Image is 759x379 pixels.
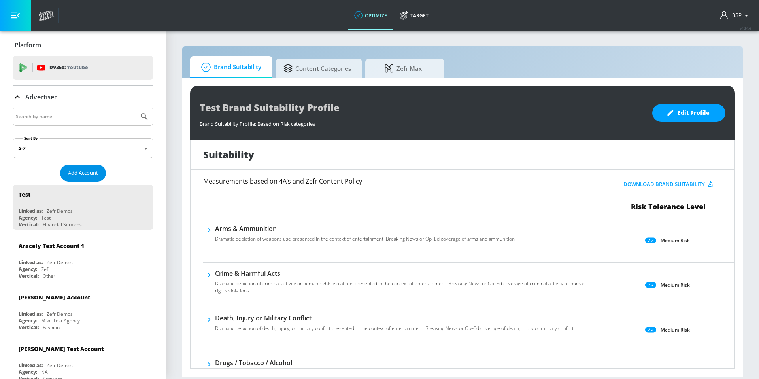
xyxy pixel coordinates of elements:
div: Mike Test Agency [41,317,80,324]
div: [PERSON_NAME] Test Account [19,345,104,352]
button: BSP [720,11,751,20]
div: DV360: Youtube [13,56,153,80]
div: Arms & AmmunitionDramatic depiction of weapons use presented in the context of entertainment. Bre... [215,224,516,247]
p: Dramatic depiction of criminal activity or human rights violations presented in the context of en... [215,280,590,294]
div: Zefr [41,266,50,273]
div: Linked as: [19,311,43,317]
span: login as: bsp_linking@zefr.com [729,13,742,18]
div: Aracely Test Account 1Linked as:Zefr DemosAgency:ZefrVertical:Other [13,236,153,281]
div: Other [43,273,55,279]
div: Linked as: [19,362,43,369]
h6: Arms & Ammunition [215,224,516,233]
p: Platform [15,41,41,49]
div: Zefr Demos [47,311,73,317]
div: Crime & Harmful ActsDramatic depiction of criminal activity or human rights violations presented ... [215,269,590,299]
input: Search by name [16,112,136,122]
div: Fashion [43,324,60,331]
span: v 4.24.0 [740,26,751,30]
div: Zefr Demos [47,362,73,369]
div: Linked as: [19,259,43,266]
div: Linked as: [19,208,43,214]
h6: Drugs / Tobacco / Alcohol [215,358,590,367]
div: [PERSON_NAME] Account [19,294,90,301]
p: Medium Risk [661,326,690,334]
div: Vertical: [19,221,39,228]
div: [PERSON_NAME] AccountLinked as:Zefr DemosAgency:Mike Test AgencyVertical:Fashion [13,288,153,333]
p: DV360: [49,63,88,72]
div: Agency: [19,317,37,324]
div: Zefr Demos [47,208,73,214]
span: Brand Suitability [198,58,261,77]
div: Advertiser [13,86,153,108]
a: Target [393,1,435,30]
p: Dramatic depiction of death, injury, or military conflict presented in the context of entertainme... [215,325,575,332]
div: Agency: [19,214,37,221]
div: TestLinked as:Zefr DemosAgency:TestVertical:Financial Services [13,185,153,230]
div: Vertical: [19,273,39,279]
p: Dramatic depiction of weapons use presented in the context of entertainment. Breaking News or Op–... [215,235,516,243]
h6: Crime & Harmful Acts [215,269,590,278]
button: Add Account [60,165,106,182]
div: Brand Suitability Profile: Based on Risk categories [200,116,644,127]
div: Test [19,191,30,198]
a: optimize [348,1,393,30]
div: Death, Injury or Military ConflictDramatic depiction of death, injury, or military conflict prese... [215,314,575,337]
span: Zefr Max [373,59,433,78]
button: Edit Profile [652,104,725,122]
div: Test [41,214,51,221]
p: Medium Risk [661,281,690,289]
div: Vertical: [19,324,39,331]
div: Agency: [19,369,37,375]
div: Financial Services [43,221,82,228]
span: Edit Profile [668,108,710,118]
p: Advertiser [25,93,57,101]
h6: Measurements based on 4A’s and Zefr Content Policy [203,178,557,184]
p: Youtube [67,63,88,72]
div: Platform [13,34,153,56]
div: A-Z [13,138,153,158]
h1: Suitability [203,148,254,161]
span: Content Categories [283,59,351,78]
span: Risk Tolerance Level [631,202,706,211]
div: Agency: [19,266,37,273]
p: Medium Risk [661,236,690,244]
h6: Death, Injury or Military Conflict [215,314,575,322]
button: Download Brand Suitability [621,178,715,190]
div: Aracely Test Account 1 [19,242,84,250]
label: Sort By [23,136,40,141]
div: NA [41,369,48,375]
div: Zefr Demos [47,259,73,266]
span: Add Account [68,169,98,178]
